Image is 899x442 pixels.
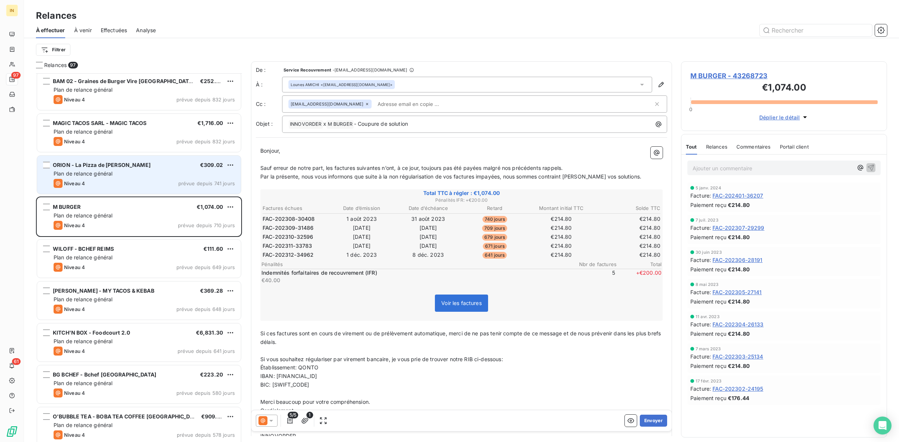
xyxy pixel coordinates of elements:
span: [EMAIL_ADDRESS][DOMAIN_NAME] [291,102,363,106]
span: IBAN: [FINANCIAL_ID] [260,373,317,379]
span: Paiement reçu [690,265,726,273]
input: Rechercher [760,24,872,36]
span: M BURGER [53,204,81,210]
span: FAC-202309-31486 [263,224,314,232]
span: €214.80 [728,330,750,338]
span: prévue depuis 578 jours [177,432,235,438]
span: €214.80 [728,298,750,305]
span: €369.28 [200,287,223,294]
span: Total TTC à régler : €1,074.00 [261,189,662,197]
span: FAC-202302-24195 [712,385,763,393]
td: €214.80 [595,251,661,259]
span: €252.00 [200,78,223,84]
span: €1,074.00 [197,204,223,210]
td: €214.80 [529,233,594,241]
span: Nbr de factures [572,261,617,267]
span: Analyse [136,27,156,34]
span: Sauf erreur de notre part, les factures suivantes n’ont, à ce jour, toujours pas été payées malgr... [260,165,563,171]
th: Factures échues [262,204,328,212]
span: Paiement reçu [690,394,726,402]
td: 31 août 2023 [395,215,461,223]
span: FAC-202304-26133 [712,320,763,328]
span: Plan de relance général [54,128,112,135]
span: Paiement reçu [690,233,726,241]
span: 5 janv. 2024 [696,186,721,190]
div: IN [6,4,18,16]
span: prévue depuis 641 jours [178,348,235,354]
button: Filtrer [36,44,70,56]
span: €223.20 [200,371,223,378]
span: 0 [689,106,692,112]
td: €214.80 [595,215,661,223]
span: FAC-202307-29299 [712,224,764,232]
button: Envoyer [640,415,667,427]
span: Portail client [780,144,809,150]
span: FAC-202312-34962 [263,251,314,259]
span: Effectuées [101,27,127,34]
span: [PERSON_NAME] - MY TACOS & KEBAB [53,287,154,294]
span: prévue depuis 649 jours [176,264,235,270]
span: €214.80 [728,233,750,241]
span: Niveau 4 [64,180,85,186]
span: Par la présente, nous vous informons que suite à la non régularisation de vos factures impayées, ... [260,173,641,180]
span: Plan de relance général [54,338,112,344]
th: Retard [462,204,528,212]
span: 671 jours [483,243,507,250]
div: <[EMAIL_ADDRESS][DOMAIN_NAME]> [291,82,393,87]
span: À venir [74,27,92,34]
span: 17 févr. 2023 [696,379,721,383]
span: Paiement reçu [690,201,726,209]
span: 97 [68,62,78,68]
span: + €200.00 [617,269,662,284]
span: Si vous souhaitez régulariser par virement bancaire, je vous prie de trouver notre RIB ci-dessous: [260,356,503,362]
span: Facture : [690,288,711,296]
span: Lounes AMICHI [291,82,319,87]
td: €214.80 [595,233,661,241]
span: FAC-202305-27141 [712,288,762,296]
span: 7 juil. 2023 [696,218,718,222]
span: Paiement reçu [690,330,726,338]
div: Open Intercom Messenger [874,417,892,435]
label: À : [256,81,282,88]
span: Établissement: QONTO [260,364,318,371]
span: Pénalités [261,261,572,267]
th: Date d’émission [329,204,395,212]
span: Pénalités IFR : + €200.00 [261,197,662,204]
span: BG BCHEF - Bchef [GEOGRAPHIC_DATA] [53,371,156,378]
span: prévue depuis 580 jours [176,390,235,396]
span: Facture : [690,385,711,393]
img: Logo LeanPay [6,426,18,438]
span: WILOFF - BCHEF REIMS [53,246,114,252]
span: Plan de relance général [54,380,112,386]
span: €6,831.30 [196,329,223,336]
span: Service Recouvrement [284,68,331,72]
span: Niveau 4 [64,348,85,354]
span: €1,716.00 [197,120,223,126]
span: M BURGER - 43268723 [690,71,878,81]
span: FAC-202310-32596 [263,233,313,241]
p: Indemnités forfaitaires de recouvrement (IFR) [261,269,569,277]
span: €214.80 [728,265,750,273]
span: prévue depuis 648 jours [176,306,235,312]
span: M BURGER [327,120,354,129]
span: - Coupure de solution [354,121,408,127]
span: 641 jours [482,252,507,259]
td: €214.80 [529,242,594,250]
td: €214.80 [529,251,594,259]
span: €111.60 [203,246,223,252]
td: [DATE] [329,224,395,232]
span: INNOVORDER [289,120,323,129]
span: BIC: [SWIFT_CODE] [260,381,309,388]
div: grid [36,73,242,442]
span: Facture : [690,256,711,264]
span: Plan de relance général [54,170,112,177]
td: 8 déc. 2023 [395,251,461,259]
span: Objet : [256,121,273,127]
h3: €1,074.00 [690,81,878,96]
span: Bonjour, [260,147,280,154]
td: [DATE] [395,242,461,250]
td: 1 août 2023 [329,215,395,223]
span: Paiement reçu [690,362,726,370]
span: €309.02 [200,162,223,168]
th: Date d’échéance [395,204,461,212]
